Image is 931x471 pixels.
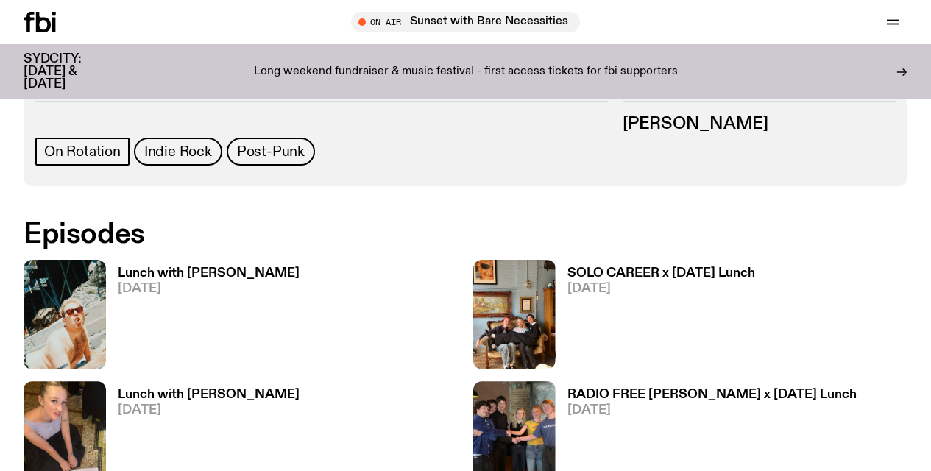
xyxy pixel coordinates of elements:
button: On AirSunset with Bare Necessities [351,12,580,32]
a: Indie Rock [134,138,222,166]
a: Lunch with [PERSON_NAME][DATE] [106,267,300,369]
h2: Episodes [24,222,608,248]
h3: SYDCITY: [DATE] & [DATE] [24,53,118,91]
h3: Lunch with [PERSON_NAME] [118,267,300,280]
span: [DATE] [118,283,300,295]
a: On Rotation [35,138,130,166]
h3: [PERSON_NAME] [623,116,896,132]
h3: RADIO FREE [PERSON_NAME] x [DATE] Lunch [567,389,857,401]
span: [DATE] [567,283,755,295]
a: SOLO CAREER x [DATE] Lunch[DATE] [556,267,755,369]
h3: Lunch with [PERSON_NAME] [118,389,300,401]
span: Indie Rock [144,144,212,160]
a: Post-Punk [227,138,315,166]
img: solo career 4 slc [473,260,556,369]
span: Post-Punk [237,144,305,160]
span: [DATE] [118,404,300,417]
h3: SOLO CAREER x [DATE] Lunch [567,267,755,280]
span: [DATE] [567,404,857,417]
span: On Rotation [44,144,121,160]
p: Long weekend fundraiser & music festival - first access tickets for fbi supporters [254,65,678,79]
